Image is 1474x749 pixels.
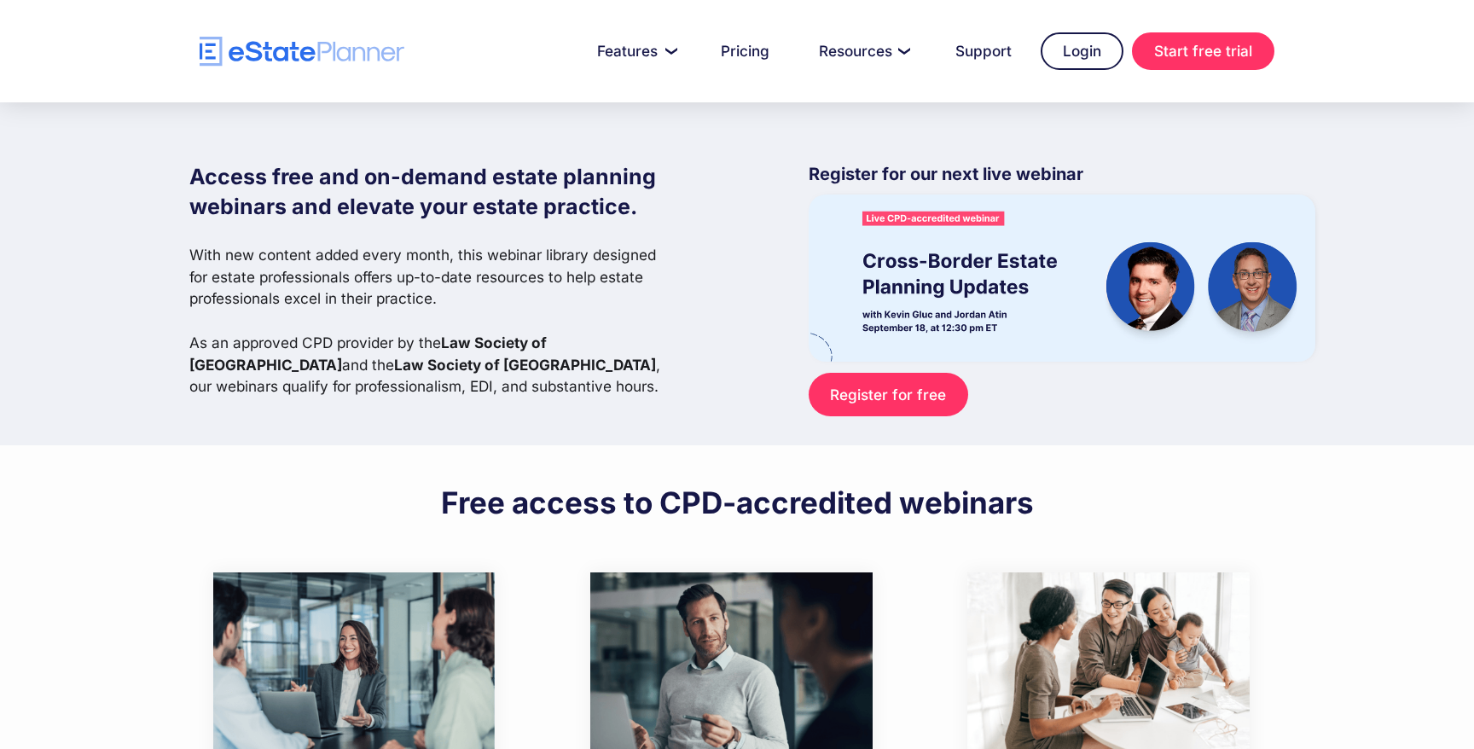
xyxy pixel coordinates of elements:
[809,195,1315,361] img: eState Academy webinar
[441,484,1034,521] h2: Free access to CPD-accredited webinars
[809,162,1315,195] p: Register for our next live webinar
[700,34,790,68] a: Pricing
[1132,32,1274,70] a: Start free trial
[200,37,404,67] a: home
[394,356,656,374] strong: Law Society of [GEOGRAPHIC_DATA]
[577,34,692,68] a: Features
[189,162,674,222] h1: Access free and on-demand estate planning webinars and elevate your estate practice.
[798,34,926,68] a: Resources
[1041,32,1123,70] a: Login
[935,34,1032,68] a: Support
[189,244,674,398] p: With new content added every month, this webinar library designed for estate professionals offers...
[189,334,547,374] strong: Law Society of [GEOGRAPHIC_DATA]
[809,373,968,416] a: Register for free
